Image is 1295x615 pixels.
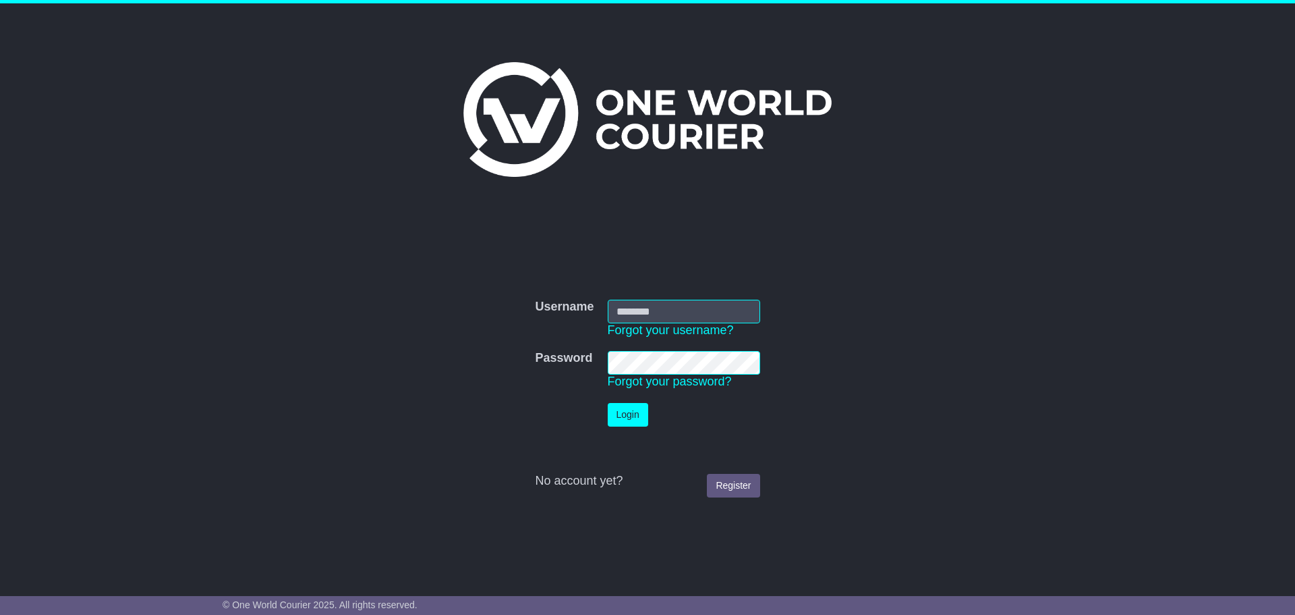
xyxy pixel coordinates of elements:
img: One World [463,62,832,177]
label: Username [535,300,594,315]
button: Login [608,403,648,427]
a: Register [707,474,759,498]
a: Forgot your username? [608,323,734,337]
div: No account yet? [535,474,759,489]
a: Forgot your password? [608,375,732,388]
label: Password [535,351,592,366]
span: © One World Courier 2025. All rights reserved. [223,599,418,610]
